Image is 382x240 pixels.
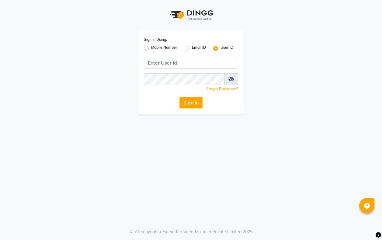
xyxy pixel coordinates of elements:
button: Sign In [179,97,203,108]
img: logo1.svg [167,6,215,24]
label: Mobile Number [151,45,177,52]
iframe: chat widget [356,216,376,234]
input: Username [144,73,224,85]
a: Forgot Password? [207,86,238,91]
label: Email ID [192,45,206,52]
label: Sign In Using: [144,37,167,42]
label: User ID [221,45,233,52]
input: Username [144,57,238,69]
